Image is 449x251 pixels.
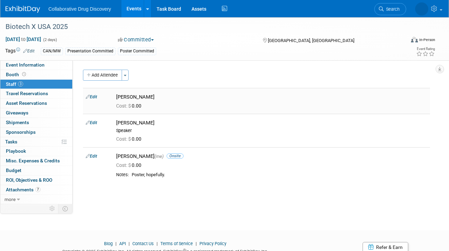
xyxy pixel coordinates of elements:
[0,118,72,127] a: Shipments
[419,37,435,42] div: In-Person
[3,21,399,33] div: Biotech X USA 2025
[194,241,198,246] span: |
[35,187,40,192] span: 7
[0,137,72,147] a: Tasks
[155,154,163,159] span: (me)
[6,148,26,154] span: Playbook
[167,153,184,159] span: Onsite
[23,49,35,53] a: Edit
[0,195,72,204] a: more
[21,72,27,77] span: Booth not reserved yet
[116,172,129,178] div: Notes:
[415,2,428,16] img: Yigit Kucuk
[20,37,27,42] span: to
[268,38,354,43] span: [GEOGRAPHIC_DATA], [GEOGRAPHIC_DATA]
[5,36,41,42] span: [DATE] [DATE]
[18,81,23,87] span: 3
[0,166,72,175] a: Budget
[127,241,131,246] span: |
[116,162,144,168] span: 0.00
[6,81,23,87] span: Staff
[6,72,27,77] span: Booth
[6,120,29,125] span: Shipments
[116,120,427,126] div: [PERSON_NAME]
[6,158,60,163] span: Misc. Expenses & Credits
[86,120,97,125] a: Edit
[411,37,418,42] img: Format-Inperson.png
[6,100,47,106] span: Asset Reservations
[6,187,40,192] span: Attachments
[0,60,72,70] a: Event Information
[372,36,435,46] div: Event Format
[160,241,193,246] a: Terms of Service
[6,91,48,96] span: Travel Reservations
[86,94,97,99] a: Edit
[374,3,406,15] a: Search
[58,204,73,213] td: Toggle Event Tabs
[48,6,111,12] span: Collaborative Drug Discovery
[116,153,427,160] div: [PERSON_NAME]
[41,48,63,55] div: CAN/MW
[155,241,159,246] span: |
[86,154,97,159] a: Edit
[0,108,72,118] a: Giveaways
[6,6,40,13] img: ExhibitDay
[114,241,118,246] span: |
[116,94,427,100] div: [PERSON_NAME]
[384,7,400,12] span: Search
[116,103,132,109] span: Cost: $
[116,103,144,109] span: 0.00
[43,38,57,42] span: (2 days)
[132,172,427,178] div: Poster, hopefully.
[416,47,435,51] div: Event Rating
[0,185,72,194] a: Attachments7
[116,136,132,142] span: Cost: $
[115,36,157,43] button: Committed
[4,197,16,202] span: more
[116,136,144,142] span: 0.00
[0,99,72,108] a: Asset Reservations
[5,139,17,144] span: Tasks
[83,70,122,81] button: Add Attendee
[46,204,58,213] td: Personalize Event Tab Strip
[5,47,35,55] td: Tags
[0,70,72,79] a: Booth
[0,156,72,165] a: Misc. Expenses & Credits
[0,147,72,156] a: Playbook
[6,129,36,135] span: Sponsorships
[6,62,45,68] span: Event Information
[116,162,132,168] span: Cost: $
[132,241,154,246] a: Contact Us
[116,128,427,133] div: Speaker
[0,175,72,185] a: ROI, Objectives & ROO
[6,110,28,116] span: Giveaways
[6,177,52,183] span: ROI, Objectives & ROO
[65,48,115,55] div: Presentation Committed
[0,80,72,89] a: Staff3
[118,48,156,55] div: Poster Committed
[199,241,226,246] a: Privacy Policy
[6,168,21,173] span: Budget
[119,241,126,246] a: API
[0,128,72,137] a: Sponsorships
[104,241,113,246] a: Blog
[0,89,72,98] a: Travel Reservations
